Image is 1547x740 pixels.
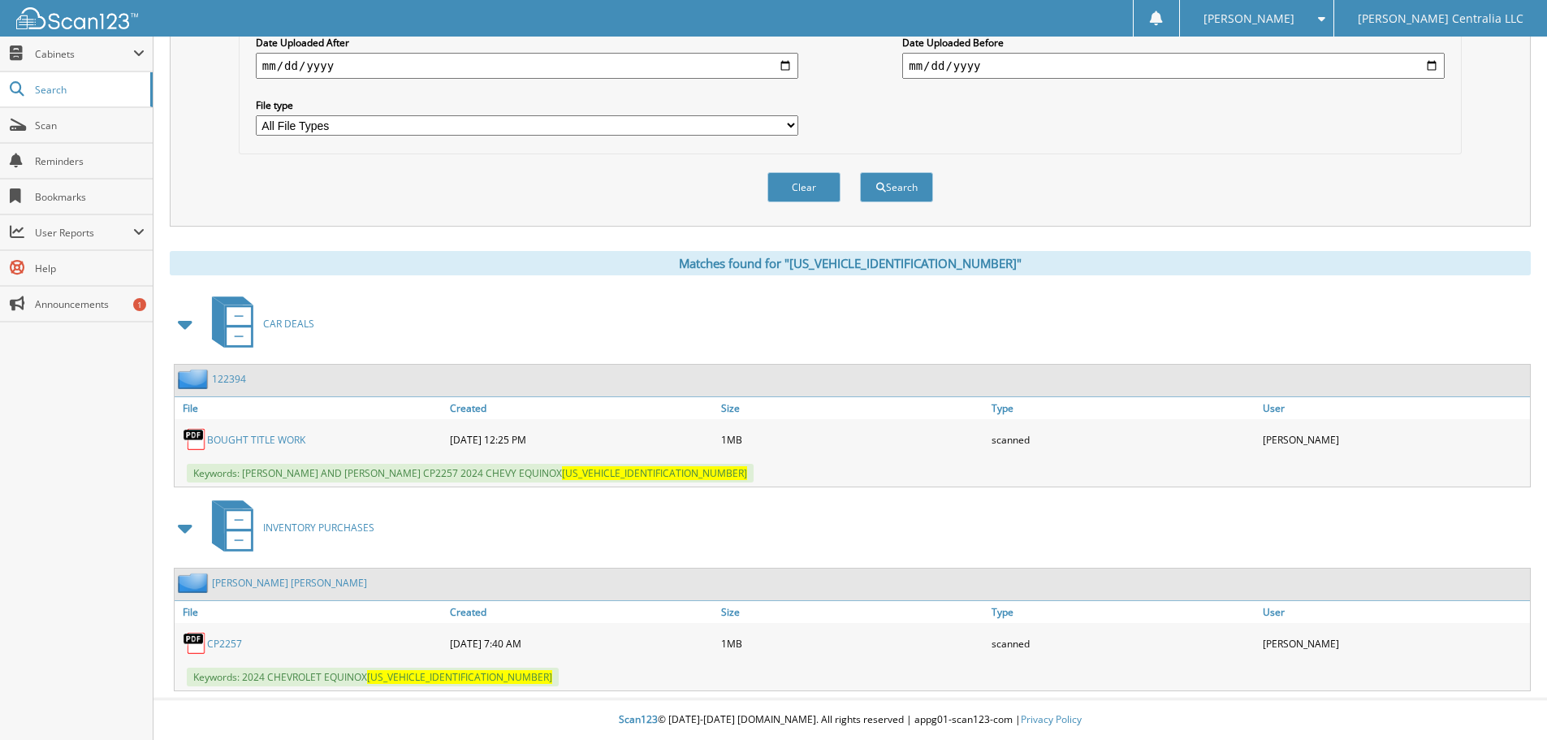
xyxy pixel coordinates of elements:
div: scanned [987,423,1259,456]
a: Created [446,397,717,419]
a: Type [987,397,1259,419]
a: File [175,601,446,623]
span: User Reports [35,226,133,240]
label: File type [256,98,798,112]
span: Scan123 [619,712,658,726]
img: PDF.png [183,427,207,452]
a: User [1259,397,1530,419]
div: © [DATE]-[DATE] [DOMAIN_NAME]. All rights reserved | appg01-scan123-com | [153,700,1547,740]
label: Date Uploaded Before [902,36,1445,50]
input: end [902,53,1445,79]
span: Reminders [35,154,145,168]
div: scanned [987,627,1259,660]
img: scan123-logo-white.svg [16,7,138,29]
span: Search [35,83,142,97]
div: 1MB [717,423,988,456]
span: Keywords: [PERSON_NAME] AND [PERSON_NAME] CP2257 2024 CHEVY EQUINOX [187,464,754,483]
div: [DATE] 7:40 AM [446,627,717,660]
img: folder2.png [178,369,212,389]
span: [US_VEHICLE_IDENTIFICATION_NUMBER] [367,670,552,684]
a: CAR DEALS [202,292,314,356]
span: Announcements [35,297,145,311]
label: Date Uploaded After [256,36,798,50]
span: [US_VEHICLE_IDENTIFICATION_NUMBER] [562,466,747,480]
div: 1 [133,298,146,311]
a: INVENTORY PURCHASES [202,495,374,560]
img: PDF.png [183,631,207,656]
a: BOUGHT TITLE WORK [207,433,305,447]
div: [DATE] 12:25 PM [446,423,717,456]
span: CAR DEALS [263,317,314,331]
button: Search [860,172,933,202]
span: Help [35,262,145,275]
span: Bookmarks [35,190,145,204]
a: Size [717,601,988,623]
a: File [175,397,446,419]
a: 122394 [212,372,246,386]
a: CP2257 [207,637,242,651]
span: [PERSON_NAME] [1203,14,1294,24]
a: Type [987,601,1259,623]
a: Privacy Policy [1021,712,1082,726]
div: Matches found for "[US_VEHICLE_IDENTIFICATION_NUMBER]" [170,251,1531,275]
img: folder2.png [178,573,212,593]
div: [PERSON_NAME] [1259,627,1530,660]
a: [PERSON_NAME] [PERSON_NAME] [212,576,367,590]
span: [PERSON_NAME] Centralia LLC [1358,14,1523,24]
span: INVENTORY PURCHASES [263,521,374,534]
span: Keywords: 2024 CHEVROLET EQUINOX [187,668,559,686]
a: Size [717,397,988,419]
input: start [256,53,798,79]
span: Scan [35,119,145,132]
span: Cabinets [35,47,133,61]
a: User [1259,601,1530,623]
a: Created [446,601,717,623]
div: 1MB [717,627,988,660]
button: Clear [767,172,840,202]
div: [PERSON_NAME] [1259,423,1530,456]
